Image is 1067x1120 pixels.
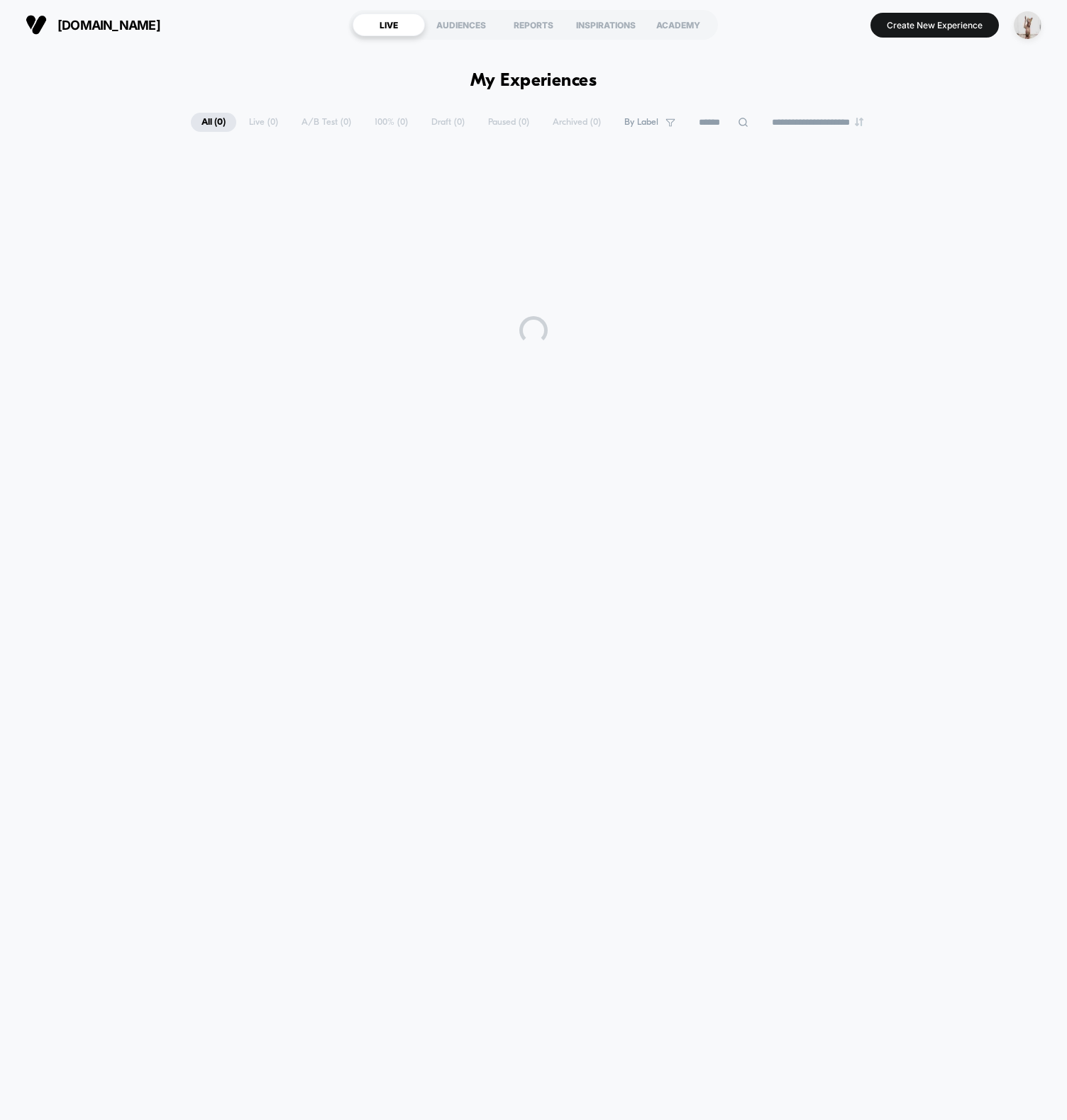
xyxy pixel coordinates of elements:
div: ACADEMY [642,13,714,36]
button: [DOMAIN_NAME] [21,13,165,36]
img: Visually logo [26,14,47,35]
div: AUDIENCES [425,13,497,36]
h1: My Experiences [470,71,597,91]
div: LIVE [353,13,425,36]
span: All ( 0 ) [191,113,236,132]
span: [DOMAIN_NAME] [57,18,160,33]
div: INSPIRATIONS [570,13,642,36]
div: REPORTS [497,13,570,36]
span: By Label [624,117,658,128]
button: ppic [1010,11,1046,40]
button: Create New Experience [870,13,999,38]
img: end [855,118,863,126]
img: ppic [1014,11,1041,39]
